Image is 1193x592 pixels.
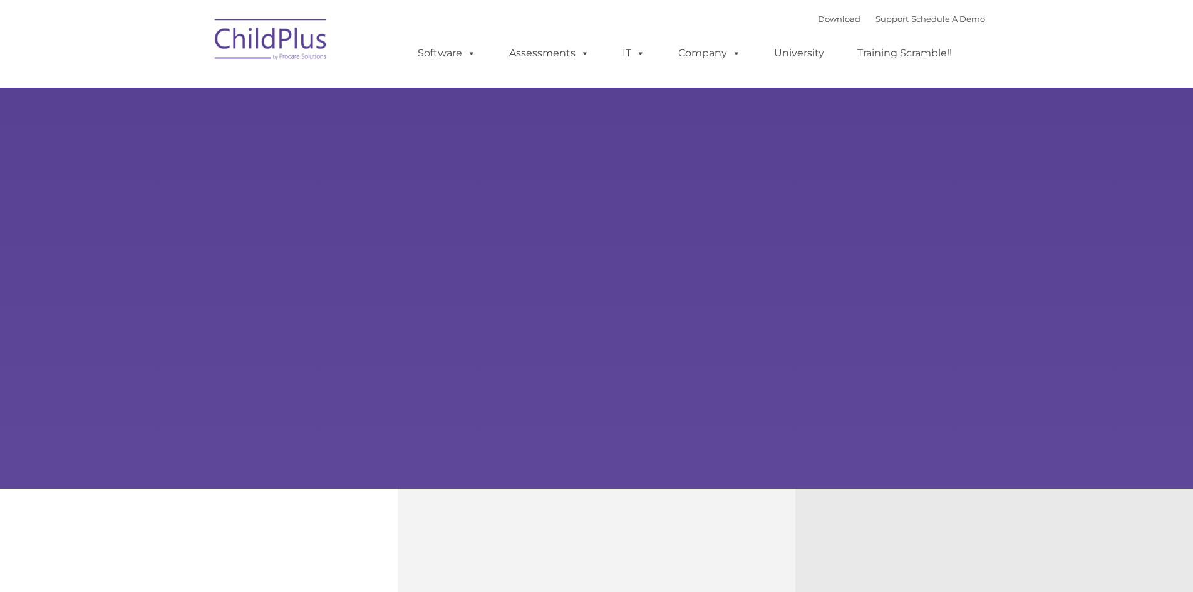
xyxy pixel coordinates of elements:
[845,41,964,66] a: Training Scramble!!
[762,41,837,66] a: University
[405,41,488,66] a: Software
[875,14,909,24] a: Support
[497,41,602,66] a: Assessments
[610,41,658,66] a: IT
[818,14,985,24] font: |
[209,10,334,73] img: ChildPlus by Procare Solutions
[666,41,753,66] a: Company
[818,14,860,24] a: Download
[911,14,985,24] a: Schedule A Demo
